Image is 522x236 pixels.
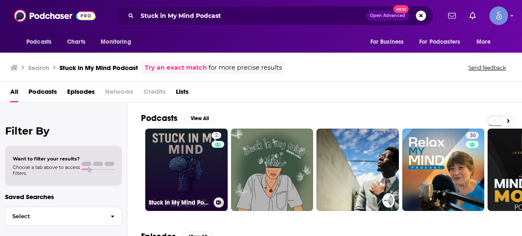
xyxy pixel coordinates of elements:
a: Lists [176,85,189,102]
a: 30 [466,132,479,139]
span: More [477,36,491,48]
span: Open Advanced [370,14,405,18]
input: Search podcasts, credits, & more... [137,9,366,22]
button: open menu [414,34,472,50]
span: New [393,5,409,13]
a: Show notifications dropdown [445,8,459,23]
button: open menu [471,34,502,50]
span: Monitoring [101,36,131,48]
div: Search podcasts, credits, & more... [114,6,433,25]
button: Select [5,207,122,226]
span: 30 [469,132,475,140]
a: Episodes [67,85,95,102]
span: Select [6,214,104,219]
span: 2 [215,132,218,140]
span: for more precise results [209,63,282,73]
span: Charts [67,36,85,48]
span: Want to filter your results? [13,156,80,162]
button: View All [184,113,215,124]
button: open menu [364,34,414,50]
span: Credits [144,85,166,102]
a: 2 [212,132,221,139]
button: Send feedback [466,64,508,71]
span: Choose a tab above to access filters. [13,164,80,176]
a: Charts [62,34,90,50]
span: Logged in as Spiral5-G1 [489,6,508,25]
a: 2Stuck In My Mind Podcast [145,129,228,211]
p: Saved Searches [5,193,122,201]
button: open menu [20,34,62,50]
h3: Stuck In My Mind Podcast [149,199,210,206]
img: User Profile [489,6,508,25]
a: PodcastsView All [141,113,215,124]
button: Show profile menu [489,6,508,25]
button: open menu [95,34,142,50]
a: Try an exact match [145,63,207,73]
a: Podcasts [28,85,57,102]
h3: Search [28,64,49,72]
h2: Filter By [5,125,122,137]
span: For Business [370,36,403,48]
a: Show notifications dropdown [466,8,479,23]
span: For Podcasters [419,36,460,48]
button: Open AdvancedNew [366,11,409,21]
h2: Podcasts [141,113,178,124]
h3: Stuck in My Mind Podcast [59,64,138,72]
span: Podcasts [26,36,51,48]
span: Networks [105,85,133,102]
img: Podchaser - Follow, Share and Rate Podcasts [14,8,96,24]
a: 30 [402,129,485,211]
a: All [10,85,18,102]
